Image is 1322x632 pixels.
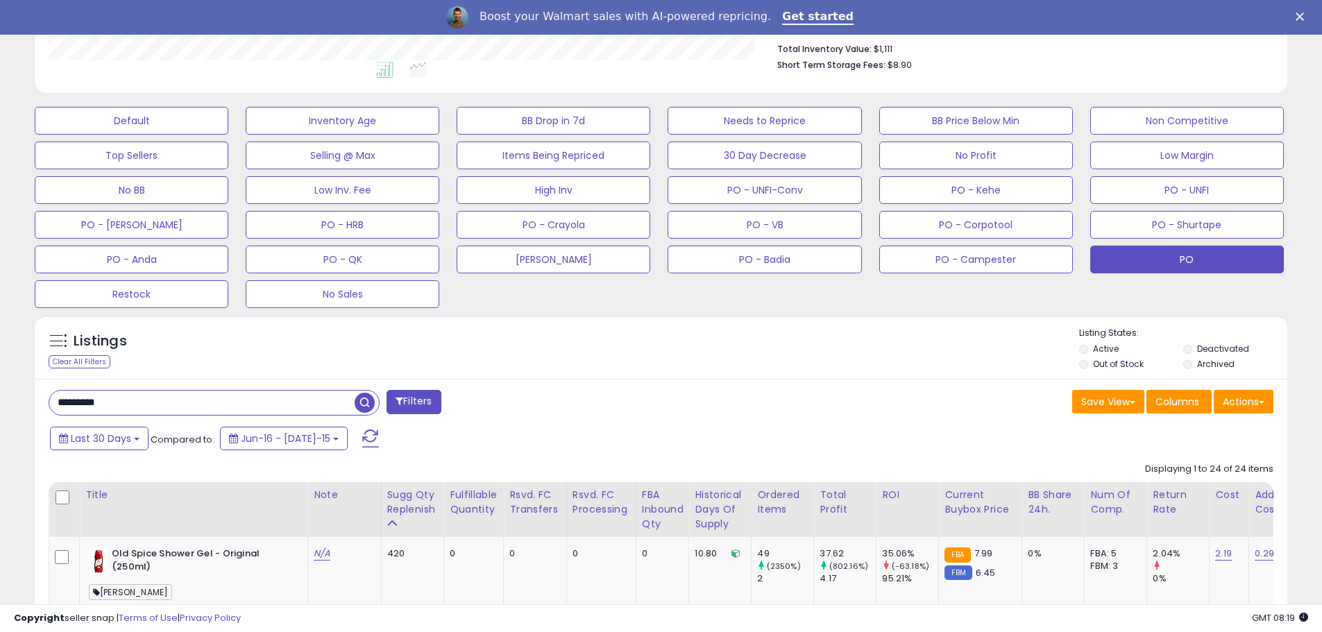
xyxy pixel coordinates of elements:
button: PO - Badia [668,246,861,273]
div: Displaying 1 to 24 of 24 items [1145,463,1273,476]
a: 0.29 [1255,547,1274,561]
small: FBM [944,565,972,580]
div: 0 [642,547,679,560]
div: Current Buybox Price [944,488,1016,517]
span: Columns [1155,395,1199,409]
small: FBA [944,547,970,563]
button: No BB [35,176,228,204]
div: Num of Comp. [1090,488,1141,517]
button: PO - Kehe [879,176,1073,204]
span: Compared to: [151,433,214,446]
div: Rsvd. FC Processing [573,488,630,517]
button: Low Inv. Fee [246,176,439,204]
button: Filters [387,390,441,414]
span: 2025-08-15 08:19 GMT [1252,611,1308,624]
h5: Listings [74,332,127,351]
button: PO - VB [668,211,861,239]
button: 30 Day Decrease [668,142,861,169]
button: Non Competitive [1090,107,1284,135]
button: PO - UNFI [1090,176,1284,204]
div: Clear All Filters [49,355,110,368]
div: 0 [450,547,493,560]
button: Last 30 Days [50,427,149,450]
a: Privacy Policy [180,611,241,624]
p: Listing States: [1079,327,1287,340]
a: 2.19 [1215,547,1232,561]
span: $8.90 [888,58,912,71]
div: FBA inbound Qty [642,488,684,531]
div: 35.06% [882,547,938,560]
div: BB Share 24h. [1028,488,1078,517]
button: Low Margin [1090,142,1284,169]
div: 0 [509,547,556,560]
div: 2 [757,572,813,585]
label: Deactivated [1197,343,1249,355]
label: Out of Stock [1093,358,1144,370]
div: 0% [1028,547,1074,560]
b: Short Term Storage Fees: [777,59,885,71]
div: FBA: 5 [1090,547,1136,560]
div: Ordered Items [757,488,808,517]
a: Terms of Use [119,611,178,624]
span: Last 30 Days [71,432,131,445]
button: Needs to Reprice [668,107,861,135]
img: Profile image for Adrian [446,6,468,28]
span: 7.99 [974,547,993,560]
small: (802.16%) [829,561,868,572]
div: seller snap | | [14,612,241,625]
button: PO - Shurtape [1090,211,1284,239]
div: Title [85,488,302,502]
button: [PERSON_NAME] [457,246,650,273]
b: Old Spice Shower Gel - Original (250ml) [112,547,280,577]
div: ROI [882,488,933,502]
button: High Inv [457,176,650,204]
div: FBM: 3 [1090,560,1136,572]
a: N/A [314,547,330,561]
button: PO [1090,246,1284,273]
button: Inventory Age [246,107,439,135]
span: Jun-16 - [DATE]-15 [241,432,330,445]
th: Please note that this number is a calculation based on your required days of coverage and your ve... [381,482,444,537]
a: Get started [782,10,854,25]
button: PO - Corpotool [879,211,1073,239]
button: Restock [35,280,228,308]
div: 4.17 [820,572,876,585]
button: Items Being Repriced [457,142,650,169]
small: (2350%) [767,561,801,572]
button: Default [35,107,228,135]
button: PO - HRB [246,211,439,239]
div: Close [1296,12,1310,21]
div: 420 [387,547,434,560]
div: 10.80 [695,547,740,560]
div: Additional Cost [1255,488,1305,517]
label: Archived [1197,358,1235,370]
div: 49 [757,547,813,560]
button: Columns [1146,390,1212,413]
button: PO - Crayola [457,211,650,239]
button: BB Drop in 7d [457,107,650,135]
b: Total Inventory Value: [777,43,872,55]
button: Top Sellers [35,142,228,169]
button: Selling @ Max [246,142,439,169]
div: Historical Days Of Supply [695,488,745,531]
button: No Profit [879,142,1073,169]
div: 0 [573,547,625,560]
span: [PERSON_NAME] [89,584,172,600]
label: Active [1093,343,1119,355]
div: Sugg Qty Replenish [387,488,439,517]
button: Actions [1214,390,1273,413]
div: Boost your Walmart sales with AI-powered repricing. [480,10,771,24]
button: Save View [1072,390,1144,413]
button: No Sales [246,280,439,308]
div: Fulfillable Quantity [450,488,498,517]
div: Total Profit [820,488,870,517]
button: PO - QK [246,246,439,273]
div: 95.21% [882,572,938,585]
img: 31dqBsmRCFL._SL40_.jpg [89,547,108,575]
small: (-63.18%) [892,561,929,572]
div: Rsvd. FC Transfers [509,488,561,517]
button: PO - Campester [879,246,1073,273]
button: BB Price Below Min [879,107,1073,135]
div: Return Rate [1153,488,1203,517]
button: Jun-16 - [DATE]-15 [220,427,348,450]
